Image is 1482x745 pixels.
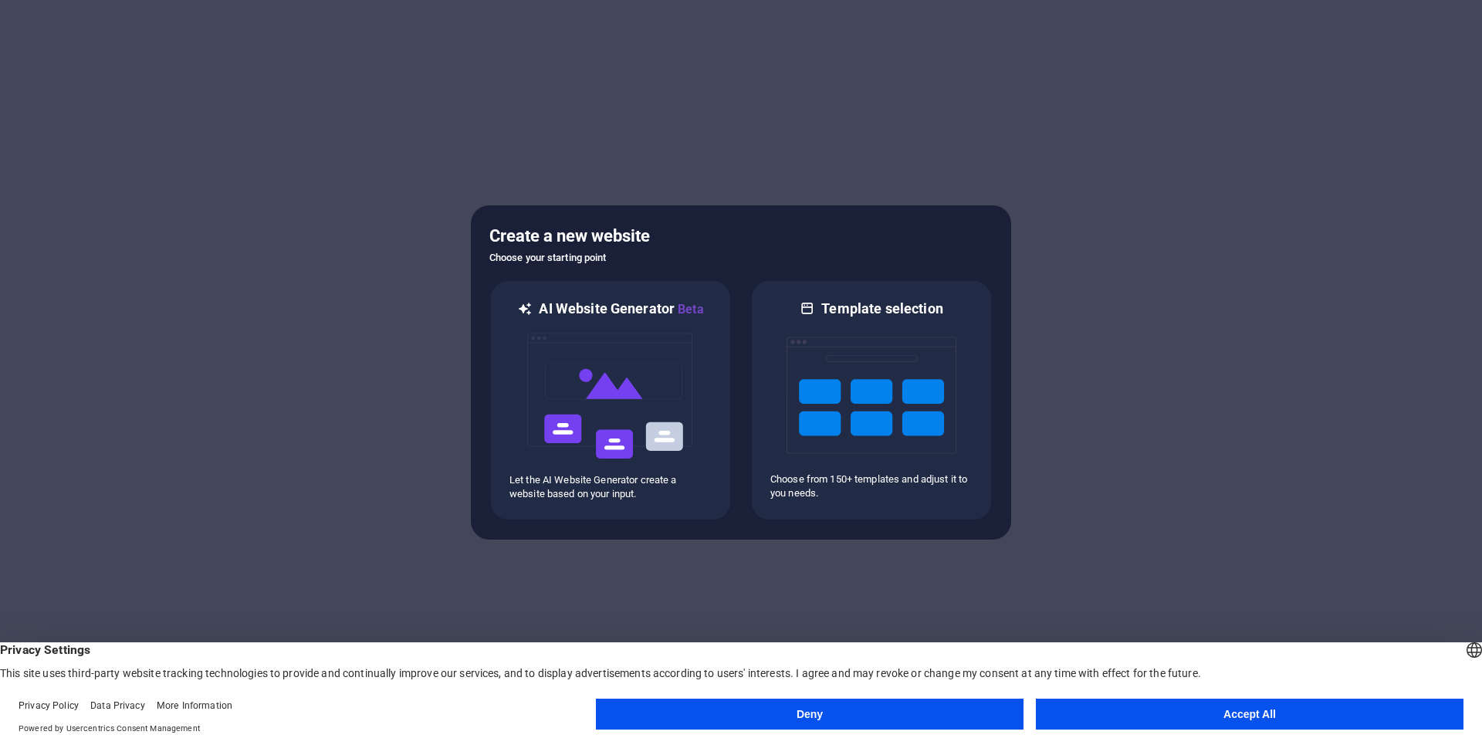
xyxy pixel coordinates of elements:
p: Choose from 150+ templates and adjust it to you needs. [770,472,973,500]
div: AI Website GeneratorBetaaiLet the AI Website Generator create a website based on your input. [489,279,732,521]
img: ai [526,319,695,473]
h5: Create a new website [489,224,993,249]
span: Beta [675,302,704,317]
h6: Choose your starting point [489,249,993,267]
h6: Template selection [821,300,942,318]
p: Let the AI Website Generator create a website based on your input. [509,473,712,501]
h6: AI Website Generator [539,300,703,319]
div: Template selectionChoose from 150+ templates and adjust it to you needs. [750,279,993,521]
